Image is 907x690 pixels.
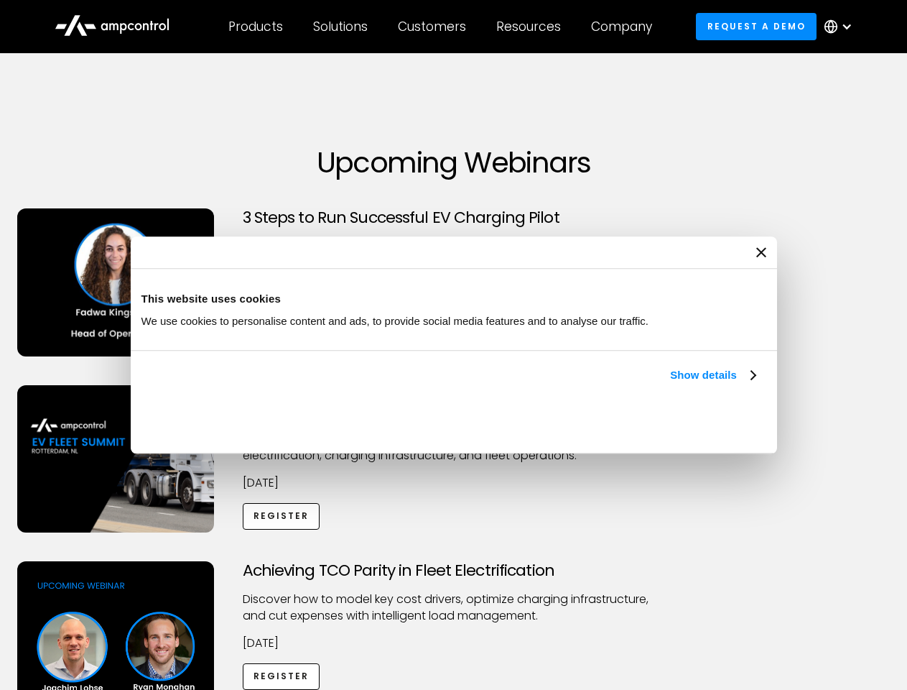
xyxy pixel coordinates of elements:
[243,592,665,624] p: Discover how to model key cost drivers, optimize charging infrastructure, and cut expenses with i...
[243,208,665,227] h3: 3 Steps to Run Successful EV Charging Pilot
[398,19,466,34] div: Customers
[496,19,561,34] div: Resources
[243,663,320,690] a: Register
[17,145,890,180] h1: Upcoming Webinars
[228,19,283,34] div: Products
[141,315,649,327] span: We use cookies to personalise content and ads, to provide social media features and to analyse ou...
[696,13,817,40] a: Request a demo
[243,503,320,530] a: Register
[756,247,766,257] button: Close banner
[313,19,368,34] div: Solutions
[141,290,766,308] div: This website uses cookies
[554,400,761,442] button: Okay
[591,19,652,34] div: Company
[243,475,665,491] p: [DATE]
[670,367,755,384] a: Show details
[243,635,665,651] p: [DATE]
[243,561,665,580] h3: Achieving TCO Parity in Fleet Electrification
